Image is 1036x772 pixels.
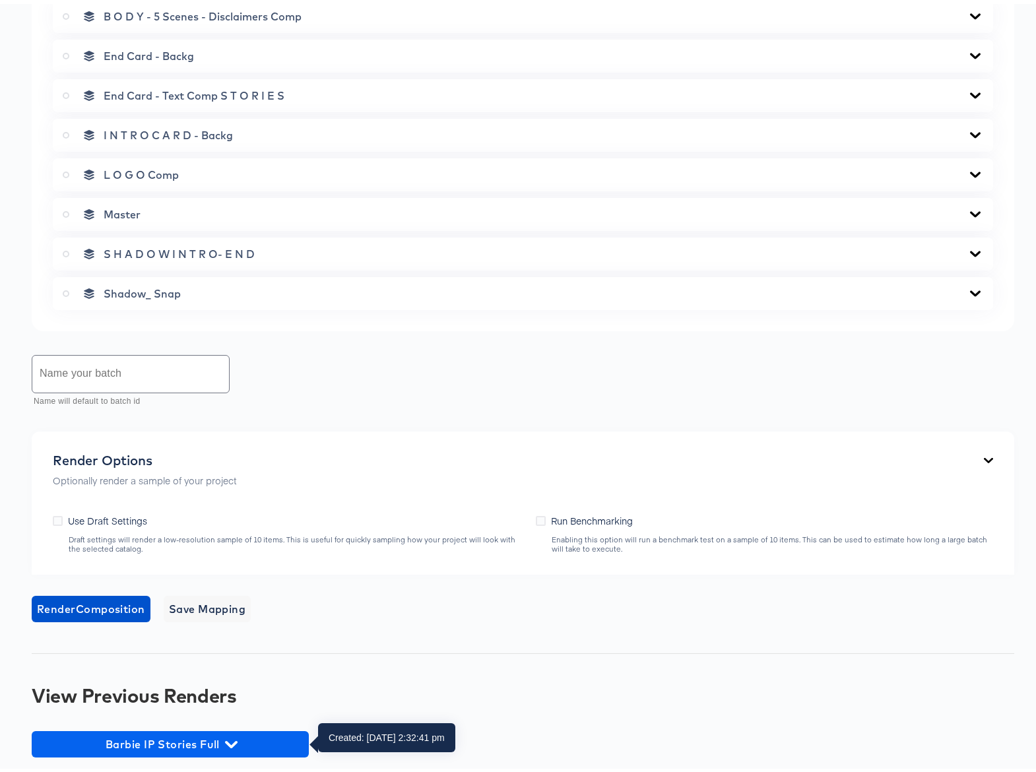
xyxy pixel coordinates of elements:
span: Barbie IP Stories Full [38,731,302,750]
span: Save Mapping [169,596,246,614]
span: Master [104,204,141,217]
span: End Card - Backg [104,46,194,59]
span: I N T R O C A R D - Backg [104,125,233,138]
button: Save Mapping [164,592,251,618]
p: Name will default to batch id [34,391,220,404]
span: Run Benchmarking [551,510,633,523]
span: S H A D O W I N T R O- E N D [104,243,255,257]
div: Draft settings will render a low-resolution sample of 10 items. This is useful for quickly sampli... [68,531,523,550]
button: RenderComposition [32,592,150,618]
div: View Previous Renders [32,681,1014,702]
span: End Card - Text Comp S T O R I E S [104,85,284,98]
span: Render Composition [37,596,145,614]
span: Use Draft Settings [68,510,147,523]
div: Render Options [53,449,237,465]
span: Shadow_ Snap [104,283,181,296]
span: L O G O Comp [104,164,179,177]
div: Enabling this option will run a benchmark test on a sample of 10 items. This can be used to estim... [551,531,993,550]
button: Barbie IP Stories Full [32,727,309,754]
span: B O D Y - 5 Scenes - Disclaimers Comp [104,6,302,19]
p: Optionally render a sample of your project [53,470,237,483]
